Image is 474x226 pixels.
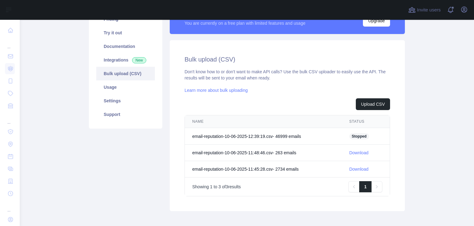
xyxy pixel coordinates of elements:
nav: Pagination [348,181,382,192]
div: ... [5,200,15,213]
span: 1 [210,184,213,189]
div: ... [5,37,15,49]
a: Support [96,108,155,121]
span: 3 [218,184,221,189]
a: Try it out [96,26,155,40]
button: Upgrade [363,15,390,27]
div: Don't know how to or don't want to make API calls? Use the bulk CSV uploader to easily use the AP... [185,69,390,196]
a: Download [349,167,368,172]
div: ... [5,113,15,125]
a: 1 [359,181,372,192]
p: Showing to of results [192,184,241,190]
td: email-reputation-10-06-2025-12:39:19.csv - 46999 email s [185,128,342,145]
th: NAME [185,115,342,128]
a: Settings [96,94,155,108]
a: Bulk upload (CSV) [96,67,155,80]
span: Stopped [349,133,369,139]
th: STATUS [342,115,390,128]
h2: Bulk upload (CSV) [185,55,390,64]
a: Learn more about bulk uploading [185,88,248,93]
a: Download [349,150,368,155]
div: You are currently on a free plan with limited features and usage [185,20,306,26]
a: Integrations New [96,53,155,67]
span: New [132,57,146,63]
span: 3 [226,184,228,189]
a: Documentation [96,40,155,53]
span: Invite users [417,6,441,14]
button: Invite users [407,5,442,15]
td: email-reputation-10-06-2025-11:45:28.csv - 2734 email s [185,161,342,177]
button: Upload CSV [356,98,390,110]
td: email-reputation-10-06-2025-11:48:46.csv - 263 email s [185,145,342,161]
a: Usage [96,80,155,94]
